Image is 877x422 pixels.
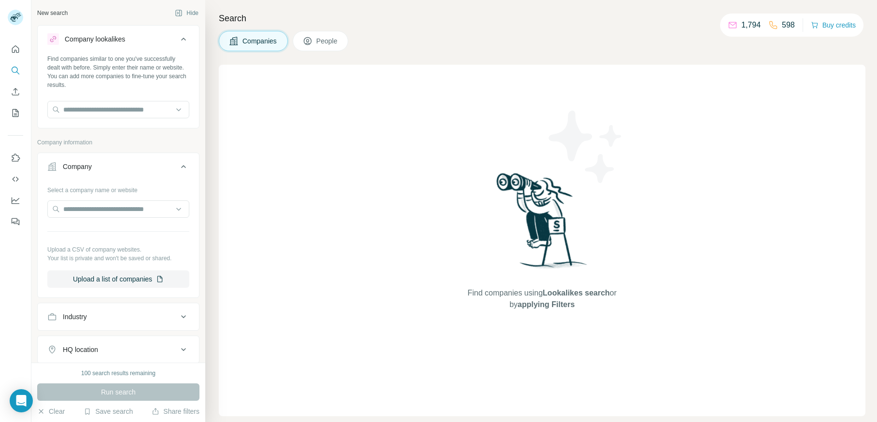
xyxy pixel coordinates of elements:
div: New search [37,9,68,17]
div: Select a company name or website [47,182,189,195]
p: Upload a CSV of company websites. [47,245,189,254]
button: Buy credits [811,18,856,32]
div: Company [63,162,92,171]
span: applying Filters [518,300,575,309]
span: People [316,36,339,46]
div: Find companies similar to one you've successfully dealt with before. Simply enter their name or w... [47,55,189,89]
p: Your list is private and won't be saved or shared. [47,254,189,263]
div: Company lookalikes [65,34,125,44]
button: Hide [168,6,205,20]
button: Share filters [152,407,199,416]
button: Clear [37,407,65,416]
button: Search [8,62,23,79]
button: Save search [84,407,133,416]
div: 100 search results remaining [81,369,156,378]
div: Open Intercom Messenger [10,389,33,412]
button: Company lookalikes [38,28,199,55]
p: 1,794 [741,19,761,31]
span: Lookalikes search [543,289,610,297]
button: Use Surfe API [8,170,23,188]
div: Industry [63,312,87,322]
button: HQ location [38,338,199,361]
button: Feedback [8,213,23,230]
button: Upload a list of companies [47,270,189,288]
span: Find companies using or by [465,287,619,310]
img: Surfe Illustration - Stars [542,103,629,190]
button: Quick start [8,41,23,58]
p: 598 [782,19,795,31]
h4: Search [219,12,865,25]
button: Enrich CSV [8,83,23,100]
p: Company information [37,138,199,147]
button: Industry [38,305,199,328]
div: HQ location [63,345,98,354]
button: Company [38,155,199,182]
button: My lists [8,104,23,122]
button: Use Surfe on LinkedIn [8,149,23,167]
span: Companies [242,36,278,46]
img: Surfe Illustration - Woman searching with binoculars [492,170,593,278]
button: Dashboard [8,192,23,209]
